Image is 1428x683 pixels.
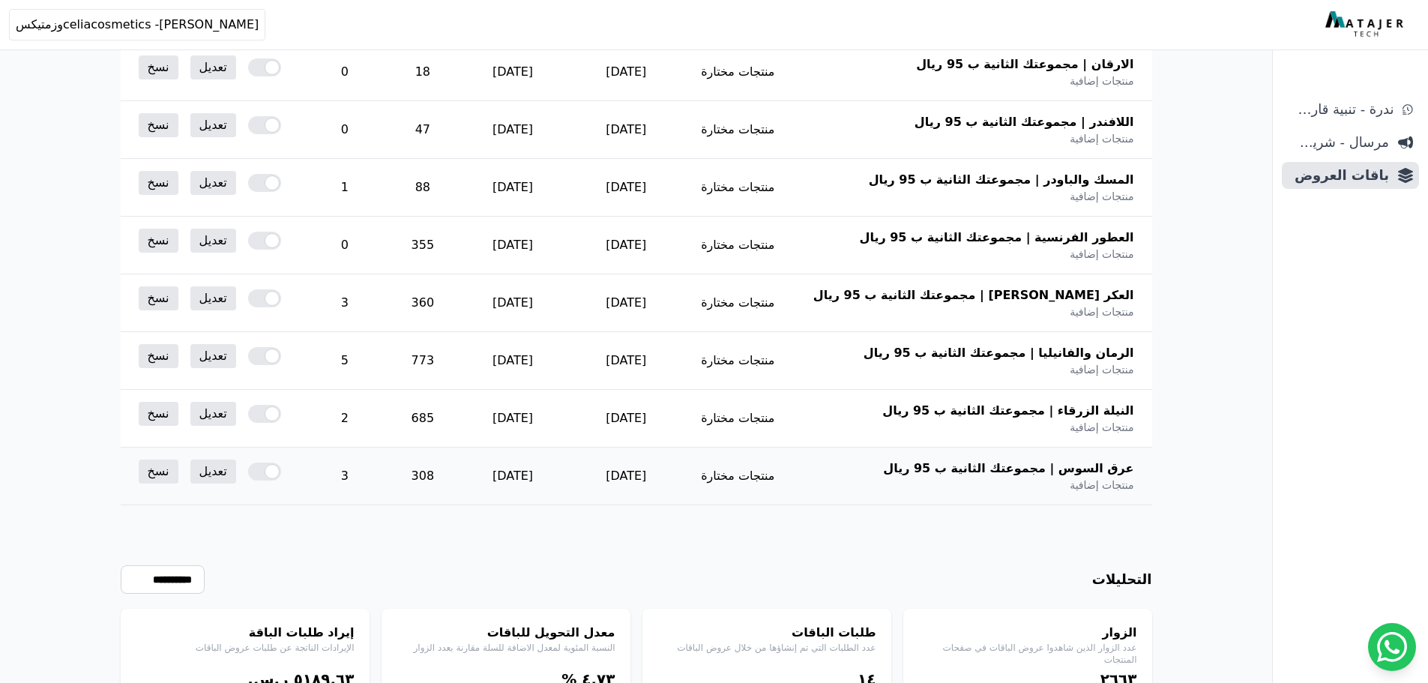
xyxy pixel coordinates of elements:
[1070,189,1133,204] span: منتجات إضافية
[136,624,355,642] h4: إيراد طلبات الباقة
[300,217,389,274] td: 0
[389,274,456,332] td: 360
[190,229,236,253] a: تعديل
[570,448,683,505] td: [DATE]
[1288,165,1389,186] span: باقات العروض
[883,460,1133,478] span: عرق السوس | مجموعتك الثانية ب 95 ريال
[1092,569,1152,590] h3: التحليلات
[915,113,1134,131] span: اللافندر | مجموعتك الثانية ب 95 ريال
[918,642,1137,666] p: عدد الزوار الذين شاهدوا عروض الباقات في صفحات المنتجات
[1070,73,1133,88] span: منتجات إضافية
[456,159,570,217] td: [DATE]
[657,642,876,654] p: عدد الطلبات التي تم إنشاؤها من خلال عروض الباقات
[456,274,570,332] td: [DATE]
[190,171,236,195] a: تعديل
[9,9,265,40] button: celiacosmetics -[PERSON_NAME]وزمتيكس
[139,229,178,253] a: نسخ
[1070,362,1133,377] span: منتجات إضافية
[456,448,570,505] td: [DATE]
[190,402,236,426] a: تعديل
[389,217,456,274] td: 355
[300,159,389,217] td: 1
[139,55,178,79] a: نسخ
[139,171,178,195] a: نسخ
[683,274,793,332] td: منتجات مختارة
[683,43,793,101] td: منتجات مختارة
[300,448,389,505] td: 3
[918,624,1137,642] h4: الزوار
[139,460,178,484] a: نسخ
[300,390,389,448] td: 2
[300,332,389,390] td: 5
[190,55,236,79] a: تعديل
[190,344,236,368] a: تعديل
[860,229,1134,247] span: العطور الفرنسية | مجموعتك الثانية ب 95 ريال
[456,390,570,448] td: [DATE]
[570,390,683,448] td: [DATE]
[1070,478,1133,493] span: منتجات إضافية
[570,217,683,274] td: [DATE]
[190,286,236,310] a: تعديل
[389,101,456,159] td: 47
[139,344,178,368] a: نسخ
[139,286,178,310] a: نسخ
[570,101,683,159] td: [DATE]
[456,43,570,101] td: [DATE]
[190,460,236,484] a: تعديل
[916,55,1133,73] span: الارقان | مجموعتك الثانية ب 95 ريال
[683,448,793,505] td: منتجات مختارة
[869,171,1134,189] span: المسك والباودر | مجموعتك الثانية ب 95 ريال
[1070,247,1133,262] span: منتجات إضافية
[1070,304,1133,319] span: منتجات إضافية
[570,43,683,101] td: [DATE]
[683,217,793,274] td: منتجات مختارة
[1288,132,1389,153] span: مرسال - شريط دعاية
[300,101,389,159] td: 0
[300,43,389,101] td: 0
[1325,11,1407,38] img: MatajerTech Logo
[683,101,793,159] td: منتجات مختارة
[136,642,355,654] p: الإيرادات الناتجة عن طلبات عروض الباقات
[570,274,683,332] td: [DATE]
[139,113,178,137] a: نسخ
[139,402,178,426] a: نسخ
[389,43,456,101] td: 18
[813,286,1134,304] span: العكر [PERSON_NAME] | مجموعتك الثانية ب 95 ريال
[389,332,456,390] td: 773
[864,344,1134,362] span: الرمان والفانيليا | مجموعتك الثانية ب 95 ريال
[397,642,615,654] p: النسبة المئوية لمعدل الاضافة للسلة مقارنة بعدد الزوار
[389,448,456,505] td: 308
[300,274,389,332] td: 3
[657,624,876,642] h4: طلبات الباقات
[1070,420,1133,435] span: منتجات إضافية
[16,16,259,34] span: celiacosmetics -[PERSON_NAME]وزمتيكس
[683,159,793,217] td: منتجات مختارة
[683,332,793,390] td: منتجات مختارة
[683,390,793,448] td: منتجات مختارة
[882,402,1133,420] span: النيلة الزرقاء | مجموعتك الثانية ب 95 ريال
[389,390,456,448] td: 685
[389,159,456,217] td: 88
[1070,131,1133,146] span: منتجات إضافية
[456,332,570,390] td: [DATE]
[1288,99,1394,120] span: ندرة - تنبية قارب علي النفاذ
[397,624,615,642] h4: معدل التحويل للباقات
[570,159,683,217] td: [DATE]
[456,101,570,159] td: [DATE]
[570,332,683,390] td: [DATE]
[456,217,570,274] td: [DATE]
[190,113,236,137] a: تعديل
